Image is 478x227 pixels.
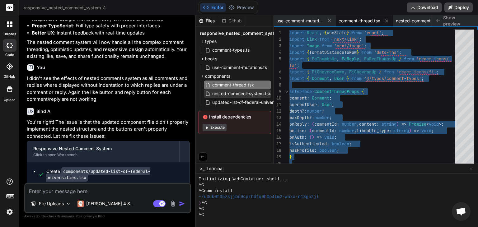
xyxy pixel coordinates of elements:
[349,69,377,75] span: FiChevronUp
[322,102,332,107] span: User
[289,128,304,133] span: onLike
[274,134,281,141] div: 16
[205,38,217,44] span: types
[46,167,150,182] code: components/updated-list-of-federal-universities.tsx
[274,127,281,134] div: 15
[329,115,332,120] span: ;
[274,114,281,121] div: 13
[289,115,314,120] span: maxDepth?:
[307,56,309,62] span: {
[334,128,337,133] span: :
[24,213,191,219] p: Always double-check its answers. Your in Bind
[444,2,473,12] button: Deploy
[312,128,334,133] span: commentId
[401,121,406,127] span: =>
[212,46,250,54] span: comment-types.ts
[319,147,337,153] span: boolean
[274,43,281,49] div: 3
[289,76,304,81] span: import
[342,121,357,127] span: number
[274,108,281,114] div: 12
[362,49,372,55] span: from
[212,64,268,71] span: use-comment-mutations.ts
[205,73,230,79] span: components
[337,121,339,127] span: :
[304,134,307,140] span: :
[314,121,337,127] span: commentId
[274,75,281,82] div: 7
[359,56,362,62] span: ,
[327,30,347,35] span: useState
[199,176,288,182] span: Initializing WebContainer shell...
[332,141,349,146] span: boolean
[312,56,337,62] span: FaThumbsUp
[307,95,309,101] span: :
[32,16,74,22] strong: Responsive design
[329,76,332,81] span: ,
[179,201,185,207] img: icon
[339,128,354,133] span: number
[169,200,176,207] img: attachment
[274,95,281,101] div: 10
[203,124,227,131] button: Execute
[314,147,317,153] span: :
[199,188,232,194] span: ^Cnpm install
[394,128,409,133] span: string
[37,64,45,71] h6: You
[46,168,183,181] div: Create
[409,128,411,133] span: )
[309,134,312,140] span: (
[289,147,314,153] span: hasProfile
[289,56,304,62] span: import
[357,128,389,133] span: likeable_type
[212,99,292,106] span: updated-list-of-federal-universities.tsx
[32,23,73,29] strong: Proper TypeScript
[312,76,329,81] span: Comment
[274,56,281,62] div: 5
[276,18,323,24] span: use-comment-mutations.ts
[33,146,173,152] div: Responsive Nested Comment System
[404,56,414,62] span: from
[389,128,391,133] span: :
[27,75,190,103] p: I didn't see the effects of nested comments system as all comments and replies where displayed wi...
[289,30,304,35] span: import
[314,89,359,94] span: CommentThreadProps
[317,134,322,140] span: =>
[32,22,190,30] li: : Full type safety with proper interfaces
[322,108,324,114] span: ;
[304,128,307,133] span: :
[379,69,382,75] span: }
[199,182,204,188] span: ^C
[317,102,319,107] span: :
[274,154,281,160] div: 19
[274,147,281,154] div: 18
[359,121,377,127] span: content
[274,30,281,36] div: 1
[384,69,394,75] span: from
[399,56,401,62] span: }
[354,128,357,133] span: ,
[337,56,339,62] span: ,
[307,36,317,42] span: Link
[274,49,281,56] div: 4
[289,141,327,146] span: isAuthenticated
[199,206,204,212] span: ^C
[307,49,309,55] span: {
[307,43,319,49] span: Image
[396,18,443,24] span: nested-comment-system.tsx
[347,30,349,35] span: }
[347,76,349,81] span: }
[352,76,362,81] span: from
[307,69,309,75] span: {
[332,102,334,107] span: ;
[297,63,299,68] span: ;
[219,18,245,24] div: Github
[322,43,332,49] span: from
[212,90,272,97] span: nested-comment-system.tsx
[274,101,281,108] div: 11
[33,152,173,157] div: Click to open Workbench
[334,76,344,81] span: User
[200,3,226,12] button: Editor
[309,49,357,55] span: formatDistanceToNow
[5,52,14,58] label: code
